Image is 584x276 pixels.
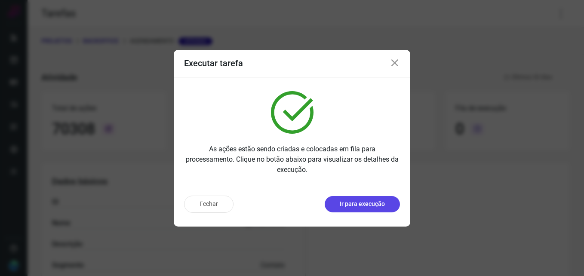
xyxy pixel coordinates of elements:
p: Ir para execução [340,199,385,209]
button: Ir para execução [325,196,400,212]
p: As ações estão sendo criadas e colocadas em fila para processamento. Clique no botão abaixo para ... [184,144,400,175]
button: Fechar [184,196,234,213]
img: verified.svg [271,91,314,134]
h3: Executar tarefa [184,58,243,68]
